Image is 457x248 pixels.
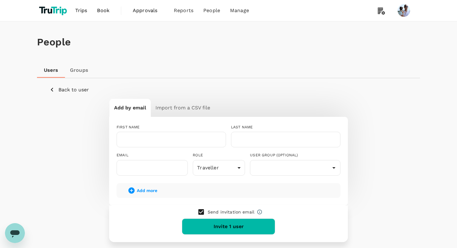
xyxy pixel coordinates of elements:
[37,36,420,48] h1: People
[133,7,164,14] span: Approvals
[114,103,146,112] h6: Add by email
[174,7,193,14] span: Reports
[182,218,275,235] button: Invite 1 user
[155,103,210,112] h6: Import from a CSV file
[5,223,25,243] iframe: Button to launch messaging window
[193,160,245,176] div: Traveller
[75,7,87,14] span: Trips
[117,124,226,131] div: FIRST NAME
[58,86,89,94] p: Back to user
[330,163,338,172] button: Open
[203,7,220,14] span: People
[117,152,188,158] div: EMAIL
[208,209,254,215] p: Send invitation email
[65,63,93,78] a: Groups
[250,152,340,158] div: USER GROUP (OPTIONAL)
[49,86,89,94] button: Back to user
[119,183,166,198] button: Add more
[398,4,410,17] img: Sani Gouw
[231,124,340,131] div: LAST NAME
[37,63,65,78] a: Users
[97,7,109,14] span: Book
[230,7,249,14] span: Manage
[37,4,70,17] img: TruTrip logo
[137,188,157,193] span: Add more
[193,152,245,158] div: ROLE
